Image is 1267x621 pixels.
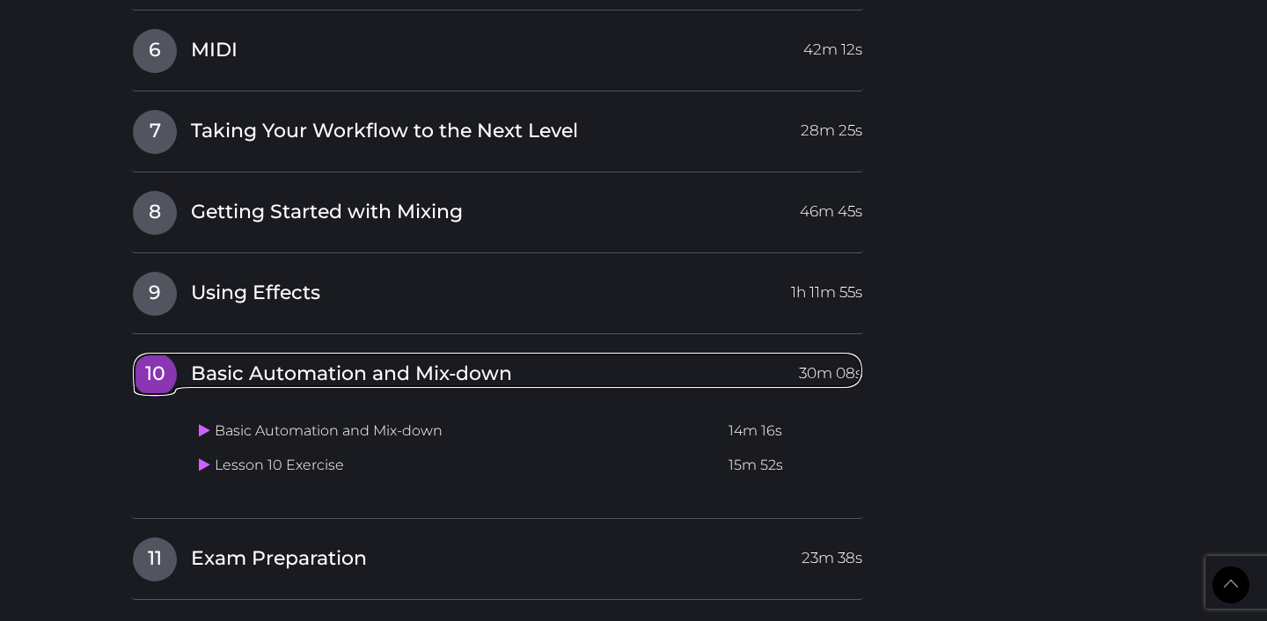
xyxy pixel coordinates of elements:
[191,545,367,573] span: Exam Preparation
[132,28,863,65] a: 6MIDI42m 12s
[800,191,862,223] span: 46m 45s
[191,280,320,307] span: Using Effects
[192,449,721,483] td: Lesson 10 Exercise
[132,271,863,308] a: 9Using Effects1h 11m 55s
[133,353,177,397] span: 10
[133,110,177,154] span: 7
[192,414,721,449] td: Basic Automation and Mix-down
[132,190,863,227] a: 8Getting Started with Mixing46m 45s
[191,118,578,145] span: Taking Your Workflow to the Next Level
[133,191,177,235] span: 8
[801,110,862,142] span: 28m 25s
[803,29,862,61] span: 42m 12s
[799,353,862,384] span: 30m 08s
[133,537,177,581] span: 11
[191,37,238,64] span: MIDI
[791,272,862,303] span: 1h 11m 55s
[133,29,177,73] span: 6
[191,199,463,226] span: Getting Started with Mixing
[132,537,863,574] a: 11Exam Preparation23m 38s
[191,361,512,388] span: Basic Automation and Mix-down
[133,272,177,316] span: 9
[132,109,863,146] a: 7Taking Your Workflow to the Next Level28m 25s
[721,449,862,483] td: 15m 52s
[1212,566,1249,603] a: Back to Top
[802,537,862,569] span: 23m 38s
[721,414,862,449] td: 14m 16s
[132,352,863,389] a: 10Basic Automation and Mix-down30m 08s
